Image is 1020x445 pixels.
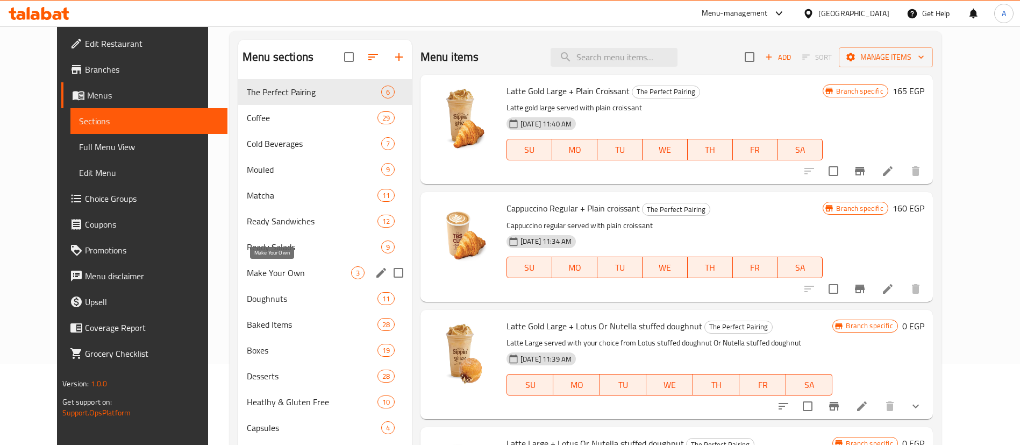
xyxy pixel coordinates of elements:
[551,48,677,67] input: search
[847,276,873,302] button: Branch-specific-item
[377,292,395,305] div: items
[643,139,688,160] button: WE
[839,47,933,67] button: Manage items
[378,113,394,123] span: 29
[795,49,839,66] span: Select section first
[632,86,700,98] span: The Perfect Pairing
[238,234,412,260] div: Ready Salads9
[643,257,688,278] button: WE
[429,319,498,387] img: Latte Gold Large + Lotus Or Nutella stuffed doughnut
[516,236,576,246] span: [DATE] 11:34 AM
[597,257,643,278] button: TU
[61,82,227,108] a: Menus
[61,211,227,237] a: Coupons
[651,377,689,393] span: WE
[377,395,395,408] div: items
[511,377,549,393] span: SU
[552,139,597,160] button: MO
[1002,8,1006,19] span: A
[847,158,873,184] button: Branch-specific-item
[507,200,640,216] span: Cappuccino Regular + Plain croissant
[61,289,227,315] a: Upsell
[61,263,227,289] a: Menu disclaimer
[909,400,922,413] svg: Show Choices
[604,377,643,393] span: TU
[247,370,377,383] span: Desserts
[238,208,412,234] div: Ready Sandwiches12
[822,278,845,300] span: Select to update
[516,119,576,129] span: [DATE] 11:40 AM
[79,166,219,179] span: Edit Menu
[247,241,381,253] span: Ready Salads
[818,8,889,19] div: [GEOGRAPHIC_DATA]
[602,142,638,158] span: TU
[507,101,823,115] p: Latte gold large served with plain croissant
[373,265,389,281] button: edit
[247,111,377,124] span: Coffee
[782,142,818,158] span: SA
[247,421,381,434] span: Capsules
[507,83,630,99] span: Latte Gold Large + Plain Croissant
[790,377,829,393] span: SA
[632,86,700,98] div: The Perfect Pairing
[247,292,377,305] div: Doughnuts
[855,400,868,413] a: Edit menu item
[893,83,924,98] h6: 165 EGP
[778,257,823,278] button: SA
[382,139,394,149] span: 7
[737,142,774,158] span: FR
[238,79,412,105] div: The Perfect Pairing6
[737,260,774,276] span: FR
[378,397,394,407] span: 10
[351,266,365,279] div: items
[832,86,887,96] span: Branch specific
[247,344,377,357] div: Boxes
[733,139,778,160] button: FR
[238,105,412,131] div: Coffee29
[552,257,597,278] button: MO
[832,203,887,214] span: Branch specific
[62,377,89,391] span: Version:
[507,257,552,278] button: SU
[85,295,219,308] span: Upsell
[692,260,729,276] span: TH
[597,139,643,160] button: TU
[688,257,733,278] button: TH
[85,192,219,205] span: Choice Groups
[381,137,395,150] div: items
[247,163,381,176] div: Mouled
[85,244,219,257] span: Promotions
[247,395,377,408] span: Heatlhy & Gluten Free
[903,393,929,419] button: show more
[61,56,227,82] a: Branches
[377,215,395,228] div: items
[841,321,897,331] span: Branch specific
[381,163,395,176] div: items
[378,216,394,227] span: 12
[881,165,894,178] a: Edit menu item
[420,49,479,65] h2: Menu items
[761,49,795,66] button: Add
[238,363,412,389] div: Desserts28
[778,139,823,160] button: SA
[381,86,395,98] div: items
[600,374,647,395] button: TU
[893,201,924,216] h6: 160 EGP
[247,86,381,98] span: The Perfect Pairing
[85,321,219,334] span: Coverage Report
[238,415,412,441] div: Capsules4
[557,260,593,276] span: MO
[247,318,377,331] div: Baked Items
[238,337,412,363] div: Boxes19
[702,7,768,20] div: Menu-management
[386,44,412,70] button: Add section
[61,315,227,341] a: Coverage Report
[247,189,377,202] span: Matcha
[507,139,552,160] button: SU
[62,395,112,409] span: Get support on:
[247,137,381,150] div: Cold Beverages
[85,218,219,231] span: Coupons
